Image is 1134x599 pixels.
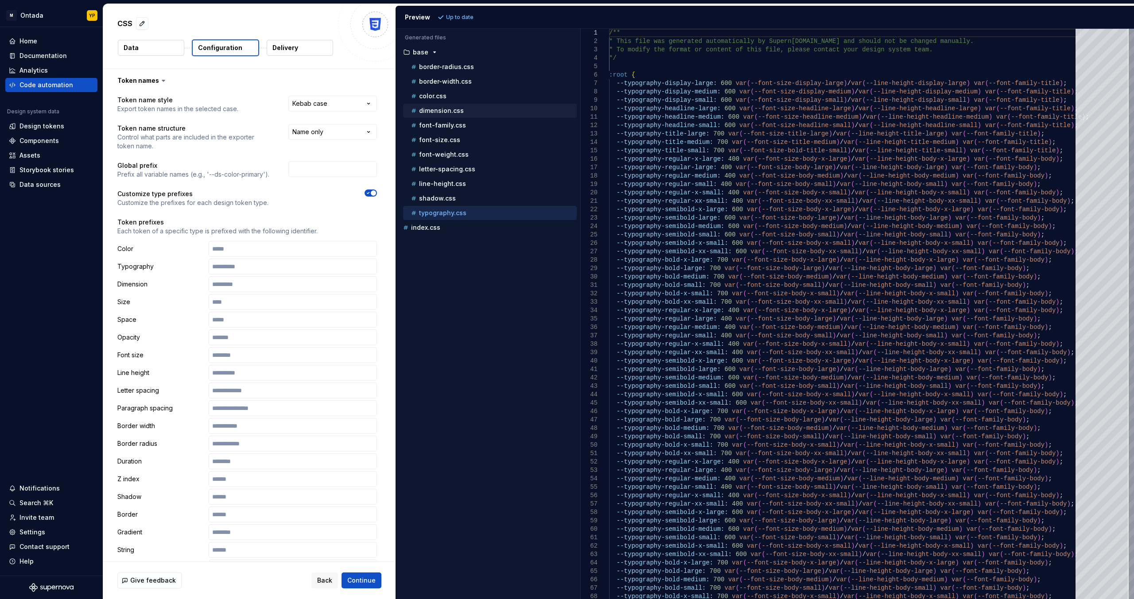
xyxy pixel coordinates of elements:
span: var [866,113,877,120]
span: ) [944,164,948,171]
span: ; [1059,147,1063,154]
span: var [743,155,754,162]
span: --line-height-body-large [854,164,944,171]
div: Settings [19,528,45,537]
span: var [732,139,743,146]
a: Home [5,34,97,48]
span: --font-family-title [989,80,1060,87]
span: var [963,172,974,179]
span: Continue [347,576,376,585]
span: ( [985,97,988,104]
span: ( [974,139,977,146]
p: Data [124,43,139,52]
a: Assets [5,148,97,162]
span: ) [966,155,970,162]
div: Contact support [19,542,70,551]
div: Code automation [19,81,73,89]
div: Search ⌘K [19,499,53,507]
p: font-family.css [419,122,466,129]
span: --line-height-headline-medium [881,113,989,120]
span: ( [1007,113,1011,120]
span: --font-family-body [977,172,1044,179]
div: 2 [581,37,598,46]
p: Prefix all variable names (e.g., '--ds-color-primary'). [117,170,269,179]
button: Configuration [192,39,259,56]
span: 700 [717,139,728,146]
span: ( [858,172,862,179]
span: var [974,80,985,87]
button: base [400,47,577,57]
a: Supernova Logo [29,583,74,592]
span: ) [828,130,832,137]
span: / [843,172,847,179]
span: / [854,122,858,129]
div: 13 [581,130,598,138]
a: Code automation [5,78,97,92]
span: / [847,80,850,87]
p: letter-spacing.css [419,166,475,173]
span: ) [851,122,854,129]
div: 16 [581,155,598,163]
span: --font-family-title [1011,113,1082,120]
div: Components [19,136,59,145]
span: { [631,71,635,78]
span: --font-size-display-small [750,97,843,104]
span: --font-size-body-medium [754,172,839,179]
span: ) [851,88,854,95]
span: ) [955,139,959,146]
a: Data sources [5,178,97,192]
span: ( [985,155,988,162]
button: border-radius.css [403,62,577,72]
span: ) [963,147,966,154]
span: / [847,97,850,104]
span: var [739,172,750,179]
span: ) [944,130,948,137]
span: var [739,105,750,112]
span: ) [1059,80,1063,87]
span: ; [1041,130,1044,137]
span: --font-size-headline-small [754,122,850,129]
button: Notifications [5,481,97,495]
div: 17 [581,163,598,172]
span: var [839,164,850,171]
span: ( [754,155,757,162]
span: ) [1033,164,1037,171]
p: Global prefix [117,161,269,170]
span: lease contact your design system team. [791,46,932,53]
span: var [739,88,750,95]
p: Up to date [446,14,474,21]
span: ; [1037,164,1041,171]
span: / [832,130,836,137]
div: 5 [581,62,598,71]
button: color.css [403,91,577,101]
div: 1 [581,29,598,37]
a: Storybook stories [5,163,97,177]
span: var [974,155,985,162]
p: shadow.css [419,195,456,202]
span: --typography-headline-large: [616,105,720,112]
span: ) [1056,155,1059,162]
div: Storybook stories [19,166,74,174]
span: var [974,97,985,104]
span: ( [877,113,880,120]
div: 7 [581,79,598,88]
div: 15 [581,147,598,155]
span: ( [963,130,966,137]
span: / [851,147,854,154]
p: border-radius.css [419,63,474,70]
p: Token name style [117,96,238,104]
span: ( [754,113,757,120]
button: Delivery [267,40,333,56]
a: Analytics [5,63,97,77]
span: ; [1048,172,1052,179]
span: var [735,97,746,104]
span: var [843,139,854,146]
span: var [851,97,862,104]
p: dimension.css [419,107,464,114]
div: Preview [405,13,430,22]
span: --typography-display-small: [616,97,717,104]
span: --font-family-title [966,130,1037,137]
button: typography.css [403,208,577,218]
div: Ontada [20,11,43,20]
a: Components [5,134,97,148]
